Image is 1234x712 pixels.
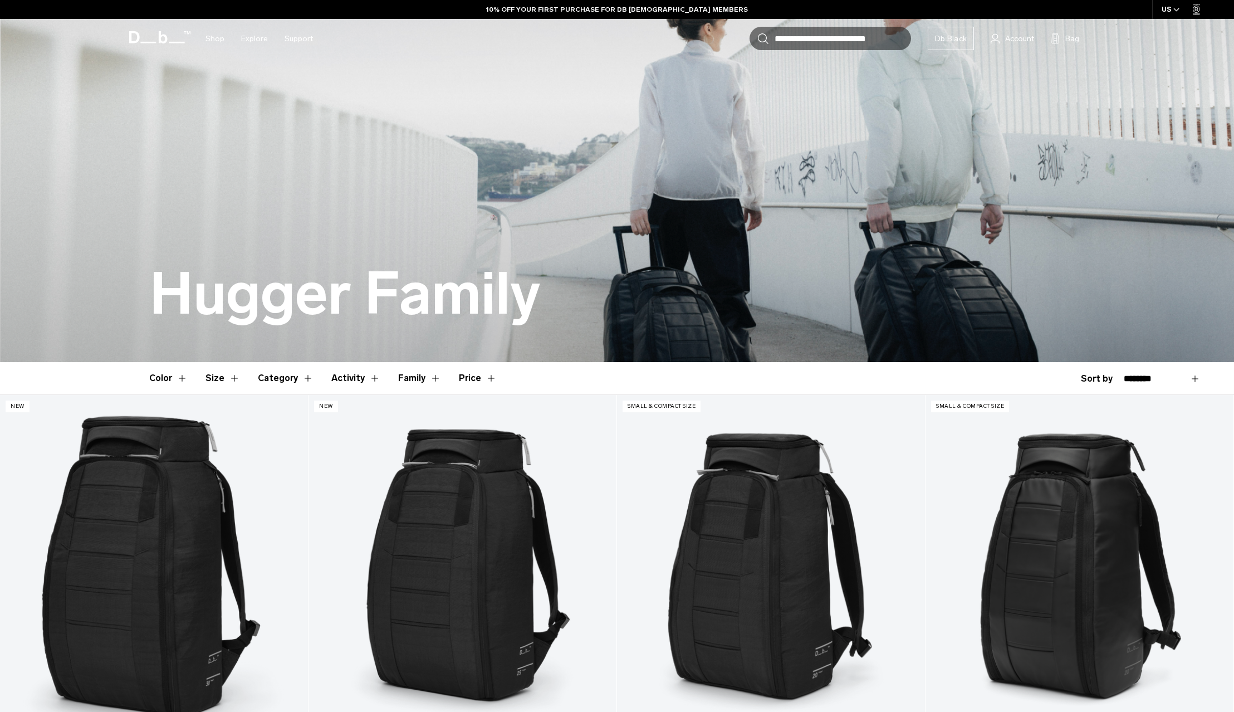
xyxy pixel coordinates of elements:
button: Toggle Filter [331,362,380,394]
p: New [6,401,30,412]
button: Toggle Price [459,362,497,394]
button: Toggle Filter [258,362,314,394]
a: Account [991,32,1034,45]
button: Toggle Filter [205,362,240,394]
nav: Main Navigation [197,19,321,58]
button: Bag [1051,32,1079,45]
a: Shop [205,19,224,58]
span: Bag [1065,33,1079,45]
p: Small & Compact Size [931,401,1009,412]
a: Support [285,19,313,58]
p: New [314,401,338,412]
button: Toggle Filter [149,362,188,394]
a: Explore [241,19,268,58]
h1: Hugger Family [149,262,541,326]
span: Account [1005,33,1034,45]
button: Toggle Filter [398,362,441,394]
p: Small & Compact Size [623,401,701,412]
a: Db Black [928,27,974,50]
a: 10% OFF YOUR FIRST PURCHASE FOR DB [DEMOGRAPHIC_DATA] MEMBERS [486,4,748,14]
